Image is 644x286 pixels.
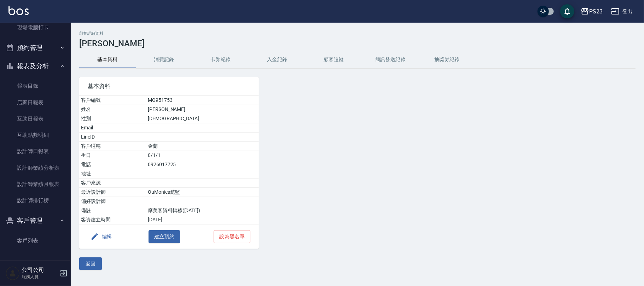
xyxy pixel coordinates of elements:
[589,7,603,16] div: PS23
[146,188,259,197] td: OuMonica總監
[3,143,68,159] a: 設計師日報表
[146,206,259,215] td: 摩美客資料轉移([DATE])
[146,160,259,169] td: 0926017725
[3,111,68,127] a: 互助日報表
[79,169,146,179] td: 地址
[3,211,68,230] button: 客戶管理
[79,51,136,68] button: 基本資料
[3,127,68,143] a: 互助點數明細
[362,51,419,68] button: 簡訊發送紀錄
[578,4,605,19] button: PS23
[79,96,146,105] td: 客戶編號
[3,176,68,192] a: 設計師業績月報表
[79,257,102,270] button: 返回
[79,39,636,48] h3: [PERSON_NAME]
[3,78,68,94] a: 報表目錄
[79,197,146,206] td: 偏好設計師
[146,151,259,160] td: 0/1/1
[79,188,146,197] td: 最近設計師
[3,233,68,249] a: 客戶列表
[146,215,259,224] td: [DATE]
[79,31,636,36] h2: 顧客詳細資料
[88,83,250,90] span: 基本資料
[79,123,146,133] td: Email
[192,51,249,68] button: 卡券紀錄
[79,160,146,169] td: 電話
[22,267,58,274] h5: 公司公司
[306,51,362,68] button: 顧客追蹤
[79,133,146,142] td: LineID
[214,230,250,243] button: 設為黑名單
[3,57,68,75] button: 報表及分析
[79,114,146,123] td: 性別
[3,39,68,57] button: 預約管理
[22,274,58,280] p: 服務人員
[249,51,306,68] button: 入金紀錄
[3,19,68,36] a: 現場電腦打卡
[88,230,115,243] button: 編輯
[146,96,259,105] td: MO951753
[79,105,146,114] td: 姓名
[608,5,636,18] button: 登出
[79,151,146,160] td: 生日
[146,142,259,151] td: 金蘭
[8,6,29,15] img: Logo
[560,4,574,18] button: save
[79,215,146,224] td: 客資建立時間
[136,51,192,68] button: 消費記錄
[149,230,180,243] button: 建立預約
[79,179,146,188] td: 客戶來源
[3,160,68,176] a: 設計師業績分析表
[3,94,68,111] a: 店家日報表
[419,51,475,68] button: 抽獎券紀錄
[146,105,259,114] td: [PERSON_NAME]
[6,266,20,280] img: Person
[79,142,146,151] td: 客戶暱稱
[146,114,259,123] td: [DEMOGRAPHIC_DATA]
[79,206,146,215] td: 備註
[3,192,68,209] a: 設計師排行榜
